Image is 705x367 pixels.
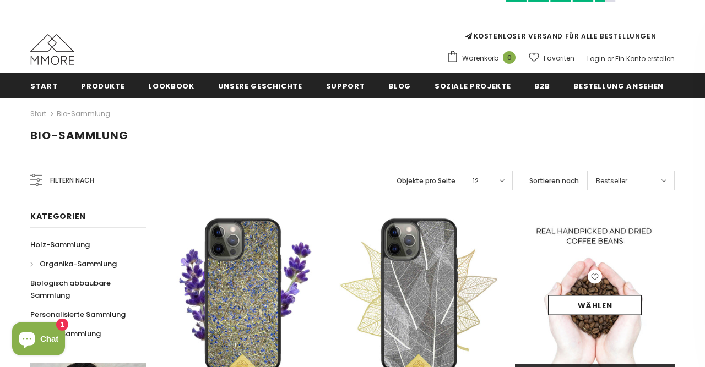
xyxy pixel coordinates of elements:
[529,48,574,68] a: Favoriten
[148,73,194,98] a: Lookbook
[218,73,302,98] a: Unsere Geschichte
[607,54,614,63] span: or
[447,50,521,67] a: Warenkorb 0
[81,81,124,91] span: Produkte
[397,176,455,187] label: Objekte pro Seite
[30,81,57,91] span: Start
[81,73,124,98] a: Produkte
[30,309,126,320] span: Personalisierte Sammlung
[388,73,411,98] a: Blog
[30,239,90,250] span: Holz-Sammlung
[148,81,194,91] span: Lookbook
[573,81,664,91] span: Bestellung ansehen
[388,81,411,91] span: Blog
[30,128,128,143] span: Bio-Sammlung
[326,81,365,91] span: Support
[462,53,498,64] span: Warenkorb
[587,54,605,63] a: Login
[9,322,68,358] inbox-online-store-chat: Shopify online store chat
[447,2,675,31] iframe: Customer reviews powered by Trustpilot
[218,81,302,91] span: Unsere Geschichte
[615,54,675,63] a: Ein Konto erstellen
[534,81,550,91] span: B2B
[30,273,134,305] a: Biologisch abbaubare Sammlung
[596,176,627,187] span: Bestseller
[529,176,579,187] label: Sortieren nach
[30,73,57,98] a: Start
[40,259,117,269] span: Organika-Sammlung
[30,305,126,324] a: Personalisierte Sammlung
[573,73,664,98] a: Bestellung ansehen
[30,107,46,120] a: Start
[473,176,479,187] span: 12
[534,73,550,98] a: B2B
[30,254,117,273] a: Organika-Sammlung
[435,73,511,98] a: Soziale Projekte
[326,73,365,98] a: Support
[30,211,86,222] span: Kategorien
[30,34,74,65] img: MMORE Cases
[50,174,94,187] span: Filtern nach
[548,295,642,315] a: Wählen
[57,109,110,118] a: Bio-Sammlung
[544,53,574,64] span: Favoriten
[435,81,511,91] span: Soziale Projekte
[30,235,90,254] a: Holz-Sammlung
[503,51,516,64] span: 0
[30,278,111,300] span: Biologisch abbaubare Sammlung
